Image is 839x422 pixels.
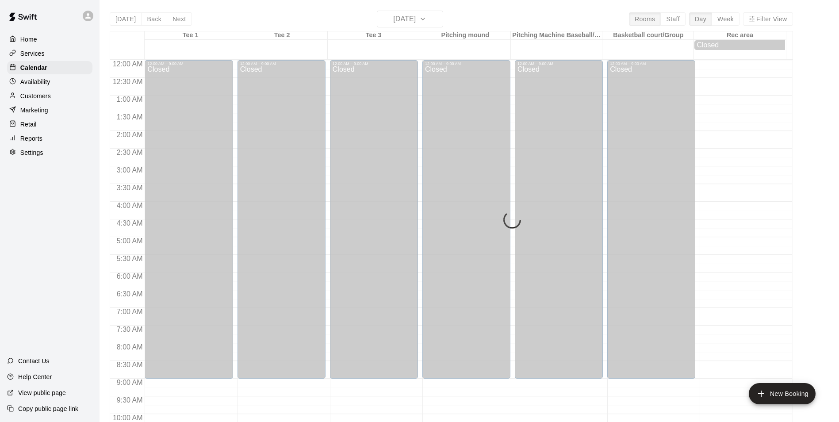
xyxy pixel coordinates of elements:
p: Customers [20,92,51,100]
span: 4:30 AM [115,219,145,227]
span: 1:30 AM [115,113,145,121]
a: Home [7,33,92,46]
div: Closed [147,66,230,382]
div: 12:00 AM – 9:00 AM [425,61,508,66]
div: Closed [425,66,508,382]
div: 12:00 AM – 9:00 AM: Closed [515,60,603,379]
p: Marketing [20,106,48,115]
p: Calendar [20,63,47,72]
span: 8:00 AM [115,343,145,351]
span: 4:00 AM [115,202,145,209]
span: 10:00 AM [111,414,145,422]
div: 12:00 AM – 9:00 AM: Closed [422,60,510,379]
span: 9:30 AM [115,396,145,404]
p: Contact Us [18,357,50,365]
span: 6:30 AM [115,290,145,298]
a: Retail [7,118,92,131]
p: Retail [20,120,37,129]
div: 12:00 AM – 9:00 AM: Closed [145,60,233,379]
div: Closed [240,66,323,382]
span: 7:00 AM [115,308,145,315]
a: Services [7,47,92,60]
a: Reports [7,132,92,145]
a: Settings [7,146,92,159]
span: 1:00 AM [115,96,145,103]
div: 12:00 AM – 9:00 AM [147,61,230,66]
span: 12:00 AM [111,60,145,68]
div: Closed [697,41,783,49]
div: Pitching Machine Baseball/Softball [511,31,602,40]
span: 12:30 AM [111,78,145,85]
a: Availability [7,75,92,88]
p: Settings [20,148,43,157]
a: Customers [7,89,92,103]
span: 8:30 AM [115,361,145,368]
span: 3:30 AM [115,184,145,192]
div: 12:00 AM – 9:00 AM [333,61,415,66]
div: 12:00 AM – 9:00 AM: Closed [330,60,418,379]
div: 12:00 AM – 9:00 AM [610,61,693,66]
span: 2:30 AM [115,149,145,156]
p: Help Center [18,372,52,381]
div: 12:00 AM – 9:00 AM [517,61,600,66]
div: Basketball court/Group [602,31,694,40]
div: Closed [610,66,693,382]
button: add [749,383,816,404]
span: 3:00 AM [115,166,145,174]
span: 5:30 AM [115,255,145,262]
div: Tee 1 [145,31,236,40]
p: View public page [18,388,66,397]
div: Closed [333,66,415,382]
div: Rec area [694,31,785,40]
a: Marketing [7,104,92,117]
div: Tee 3 [328,31,419,40]
span: 2:00 AM [115,131,145,138]
span: 9:00 AM [115,379,145,386]
div: Tee 2 [236,31,328,40]
div: Closed [517,66,600,382]
div: 12:00 AM – 9:00 AM [240,61,323,66]
span: 5:00 AM [115,237,145,245]
div: Pitching mound [419,31,511,40]
p: Availability [20,77,50,86]
p: Copy public page link [18,404,78,413]
div: 12:00 AM – 9:00 AM: Closed [238,60,326,379]
p: Home [20,35,37,44]
span: 7:30 AM [115,326,145,333]
div: 12:00 AM – 9:00 AM: Closed [607,60,695,379]
p: Services [20,49,45,58]
a: Calendar [7,61,92,74]
p: Reports [20,134,42,143]
span: 6:00 AM [115,272,145,280]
